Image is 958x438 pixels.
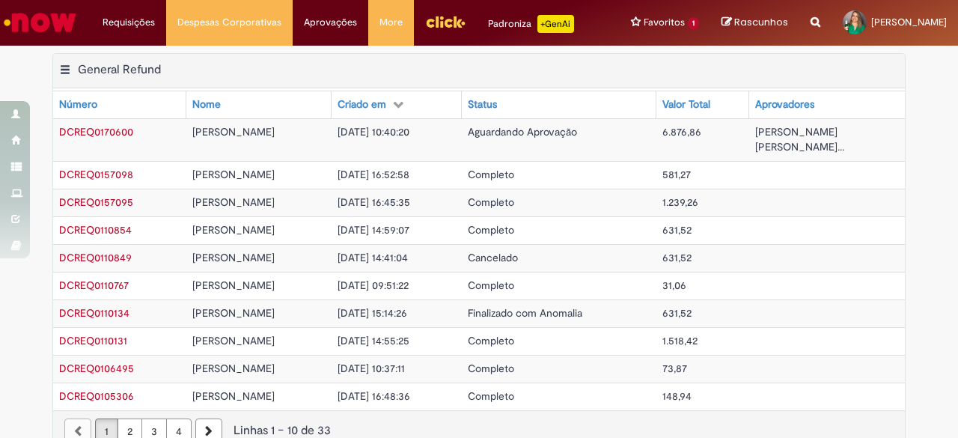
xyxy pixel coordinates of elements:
[192,306,275,320] span: [PERSON_NAME]
[177,15,281,30] span: Despesas Corporativas
[468,125,577,139] span: Aguardando Aprovação
[59,168,133,181] span: DCREQ0157098
[662,362,687,375] span: 73,87
[662,168,691,181] span: 581,27
[662,223,692,237] span: 631,52
[468,223,514,237] span: Completo
[59,251,132,264] span: DCREQ0110849
[468,251,518,264] span: Cancelado
[59,389,134,403] a: Abrir Registro: DCREQ0105306
[662,389,692,403] span: 148,94
[468,334,514,347] span: Completo
[468,306,582,320] span: Finalizado com Anomalia
[338,362,405,375] span: [DATE] 10:37:11
[192,97,221,112] div: Nome
[662,97,710,112] div: Valor Total
[338,279,409,292] span: [DATE] 09:51:22
[103,15,155,30] span: Requisições
[338,168,409,181] span: [DATE] 16:52:58
[662,125,701,139] span: 6.876,86
[721,16,788,30] a: Rascunhos
[59,125,133,139] a: Abrir Registro: DCREQ0170600
[425,10,466,33] img: click_logo_yellow_360x200.png
[468,168,514,181] span: Completo
[662,195,698,209] span: 1.239,26
[338,306,407,320] span: [DATE] 15:14:26
[688,17,699,30] span: 1
[755,125,844,153] span: [PERSON_NAME] [PERSON_NAME]...
[192,125,275,139] span: [PERSON_NAME]
[59,334,127,347] span: DCREQ0110131
[755,97,814,112] div: Aprovadores
[338,195,410,209] span: [DATE] 16:45:35
[662,251,692,264] span: 631,52
[192,389,275,403] span: [PERSON_NAME]
[59,195,133,209] a: Abrir Registro: DCREQ0157095
[192,168,275,181] span: [PERSON_NAME]
[338,251,408,264] span: [DATE] 14:41:04
[59,62,71,82] button: General Refund Menu de contexto
[662,334,698,347] span: 1.518,42
[59,223,132,237] span: DCREQ0110854
[379,15,403,30] span: More
[59,279,129,292] a: Abrir Registro: DCREQ0110767
[59,125,133,139] span: DCREQ0170600
[192,334,275,347] span: [PERSON_NAME]
[662,279,686,292] span: 31,06
[59,334,127,347] a: Abrir Registro: DCREQ0110131
[537,15,574,33] p: +GenAi
[59,306,129,320] a: Abrir Registro: DCREQ0110134
[304,15,357,30] span: Aprovações
[192,251,275,264] span: [PERSON_NAME]
[192,223,275,237] span: [PERSON_NAME]
[192,362,275,375] span: [PERSON_NAME]
[338,125,409,139] span: [DATE] 10:40:20
[468,279,514,292] span: Completo
[644,15,685,30] span: Favoritos
[59,168,133,181] a: Abrir Registro: DCREQ0157098
[468,195,514,209] span: Completo
[488,15,574,33] div: Padroniza
[662,306,692,320] span: 631,52
[192,279,275,292] span: [PERSON_NAME]
[338,97,386,112] div: Criado em
[59,362,134,375] span: DCREQ0106495
[192,195,275,209] span: [PERSON_NAME]
[338,389,410,403] span: [DATE] 16:48:36
[734,15,788,29] span: Rascunhos
[59,195,133,209] span: DCREQ0157095
[59,223,132,237] a: Abrir Registro: DCREQ0110854
[59,97,97,112] div: Número
[871,16,947,28] span: [PERSON_NAME]
[468,362,514,375] span: Completo
[59,251,132,264] a: Abrir Registro: DCREQ0110849
[59,306,129,320] span: DCREQ0110134
[1,7,79,37] img: ServiceNow
[338,223,409,237] span: [DATE] 14:59:07
[59,279,129,292] span: DCREQ0110767
[78,62,161,77] h2: General Refund
[338,334,409,347] span: [DATE] 14:55:25
[468,97,497,112] div: Status
[59,362,134,375] a: Abrir Registro: DCREQ0106495
[468,389,514,403] span: Completo
[59,389,134,403] span: DCREQ0105306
